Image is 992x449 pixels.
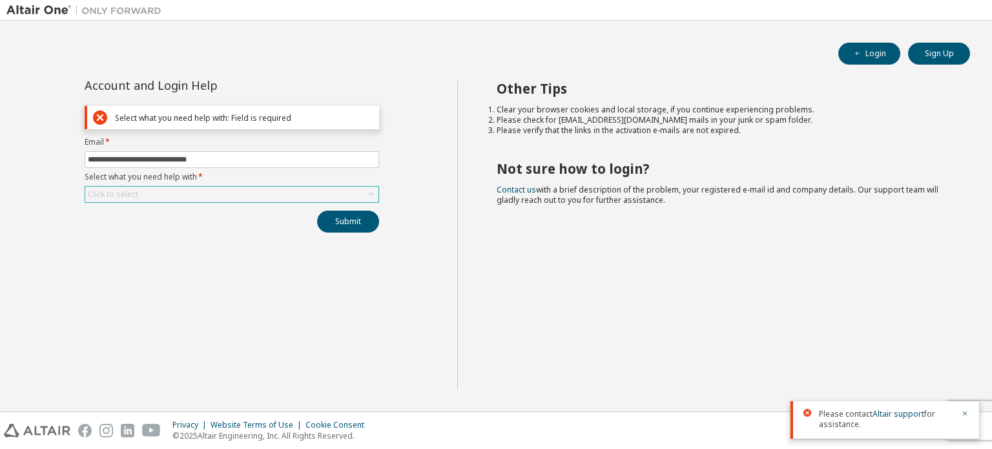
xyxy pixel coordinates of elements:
[497,184,938,205] span: with a brief description of the problem, your registered e-mail id and company details. Our suppo...
[99,424,113,437] img: instagram.svg
[85,137,379,147] label: Email
[497,184,536,195] a: Contact us
[85,80,320,90] div: Account and Login Help
[6,4,168,17] img: Altair One
[85,172,379,182] label: Select what you need help with
[211,420,305,430] div: Website Terms of Use
[115,113,373,123] div: Select what you need help with: Field is required
[497,105,947,115] li: Clear your browser cookies and local storage, if you continue experiencing problems.
[497,80,947,97] h2: Other Tips
[873,408,924,419] a: Altair support
[78,424,92,437] img: facebook.svg
[497,125,947,136] li: Please verify that the links in the activation e-mails are not expired.
[838,43,900,65] button: Login
[121,424,134,437] img: linkedin.svg
[85,187,378,202] div: Click to select
[305,420,372,430] div: Cookie Consent
[172,420,211,430] div: Privacy
[908,43,970,65] button: Sign Up
[172,430,372,441] p: © 2025 Altair Engineering, Inc. All Rights Reserved.
[497,115,947,125] li: Please check for [EMAIL_ADDRESS][DOMAIN_NAME] mails in your junk or spam folder.
[142,424,161,437] img: youtube.svg
[819,409,953,430] span: Please contact for assistance.
[317,211,379,233] button: Submit
[497,160,947,177] h2: Not sure how to login?
[4,424,70,437] img: altair_logo.svg
[88,189,138,200] div: Click to select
